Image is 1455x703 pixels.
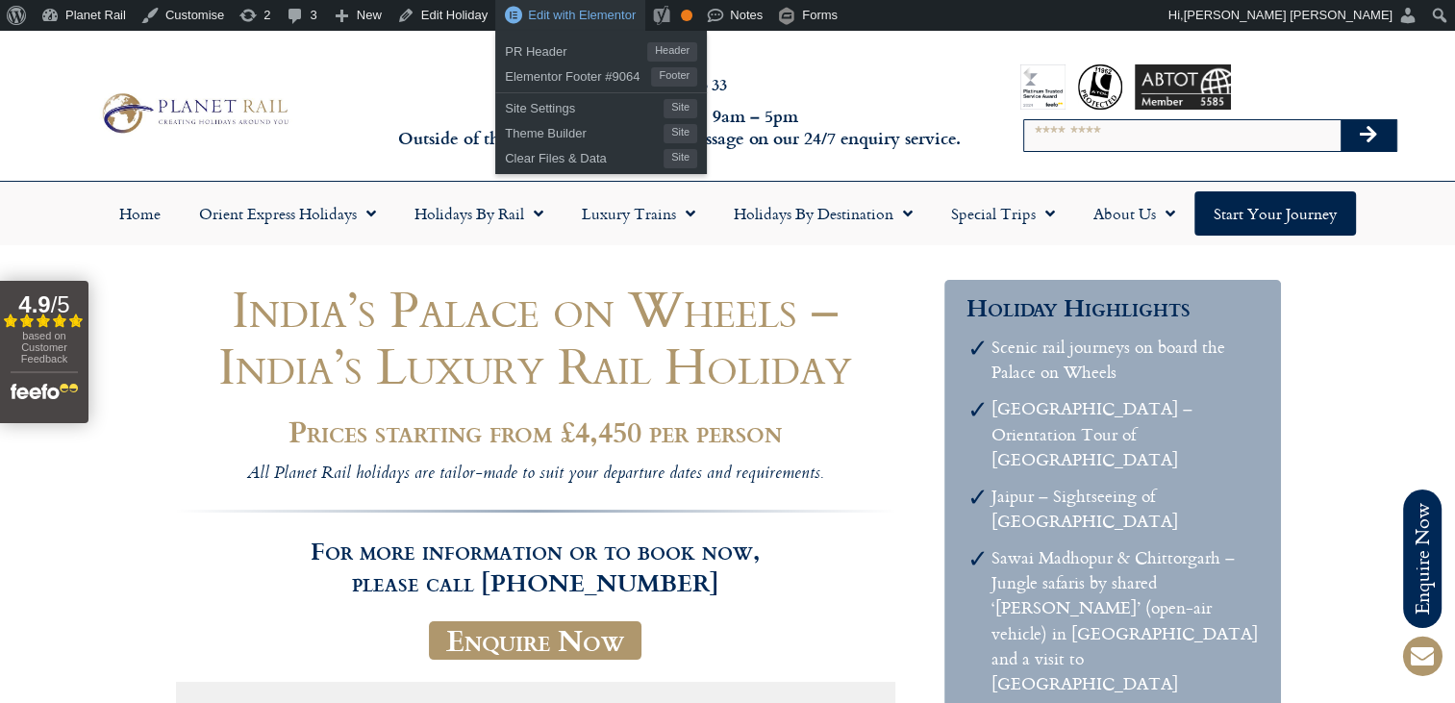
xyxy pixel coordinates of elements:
[664,149,697,168] span: Site
[10,191,1445,236] nav: Menu
[715,191,932,236] a: Holidays by Destination
[1184,8,1392,22] span: [PERSON_NAME] [PERSON_NAME]
[664,99,697,118] span: Site
[932,191,1074,236] a: Special Trips
[1341,120,1396,151] button: Search
[94,88,293,138] img: Planet Rail Train Holidays Logo
[505,143,664,168] span: Clear Files & Data
[651,67,697,87] span: Footer
[647,42,697,62] span: Header
[495,118,707,143] a: Theme BuilderSite
[100,191,180,236] a: Home
[505,93,664,118] span: Site Settings
[505,62,651,87] span: Elementor Footer #9064
[664,124,697,143] span: Site
[180,191,395,236] a: Orient Express Holidays
[528,8,636,22] span: Edit with Elementor
[495,62,707,87] a: Elementor Footer #9064Footer
[505,118,664,143] span: Theme Builder
[495,143,707,168] a: Clear Files & DataSite
[563,191,715,236] a: Luxury Trains
[495,37,707,62] a: PR HeaderHeader
[395,191,563,236] a: Holidays by Rail
[392,105,965,150] h6: [DATE] to [DATE] 9am – 5pm Outside of these times please leave a message on our 24/7 enquiry serv...
[505,37,647,62] span: PR Header
[495,93,707,118] a: Site SettingsSite
[1194,191,1356,236] a: Start your Journey
[1074,191,1194,236] a: About Us
[681,10,692,21] div: OK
